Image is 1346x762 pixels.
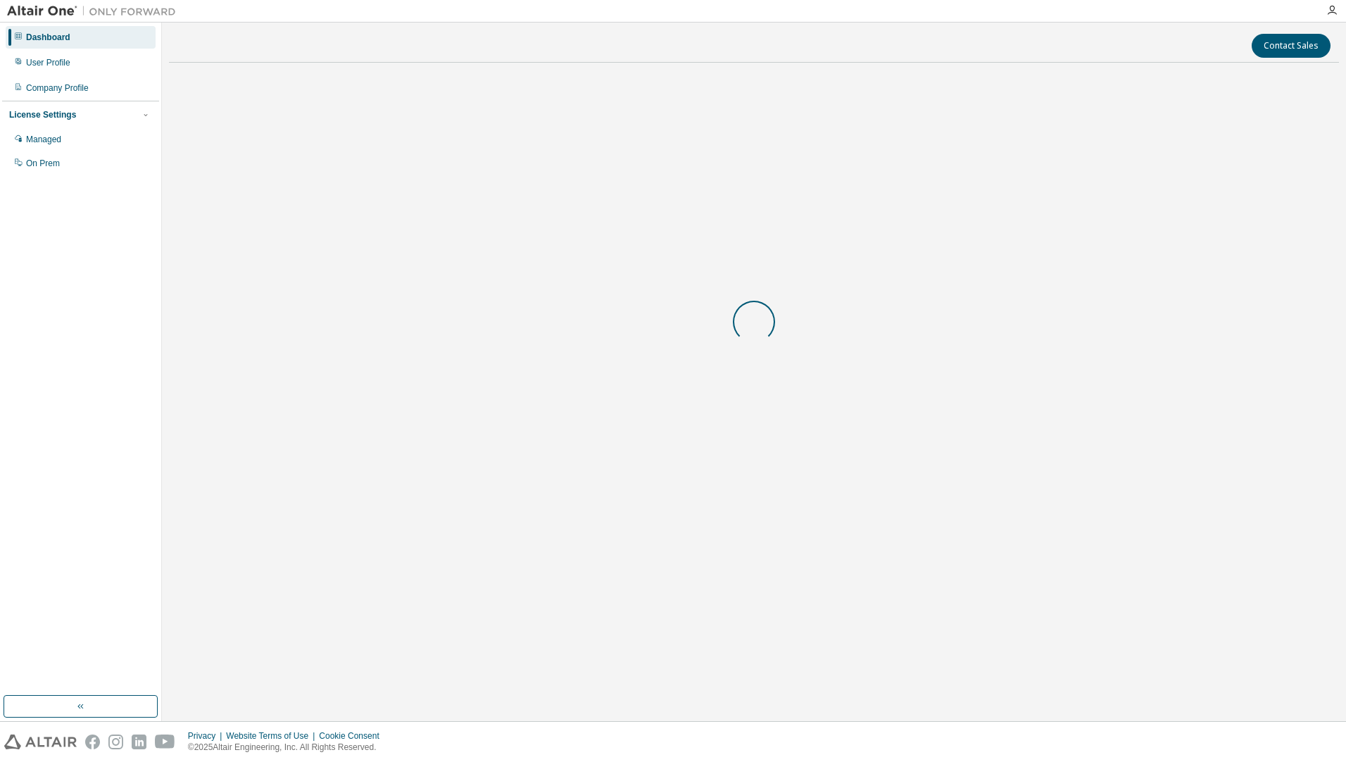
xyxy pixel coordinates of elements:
div: On Prem [26,158,60,169]
img: instagram.svg [108,735,123,749]
img: youtube.svg [155,735,175,749]
p: © 2025 Altair Engineering, Inc. All Rights Reserved. [188,742,388,754]
div: Managed [26,134,61,145]
div: Privacy [188,730,226,742]
div: User Profile [26,57,70,68]
div: Website Terms of Use [226,730,319,742]
div: Dashboard [26,32,70,43]
button: Contact Sales [1252,34,1331,58]
div: License Settings [9,109,76,120]
img: altair_logo.svg [4,735,77,749]
div: Cookie Consent [319,730,387,742]
div: Company Profile [26,82,89,94]
img: facebook.svg [85,735,100,749]
img: linkedin.svg [132,735,146,749]
img: Altair One [7,4,183,18]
